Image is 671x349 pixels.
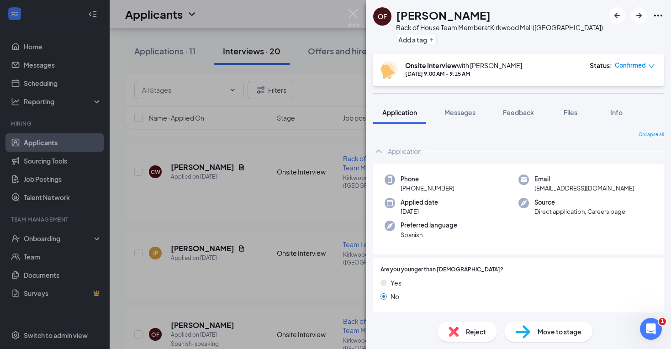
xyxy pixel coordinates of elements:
span: 1 [659,318,666,325]
span: [EMAIL_ADDRESS][DOMAIN_NAME] [534,184,634,193]
button: ArrowRight [631,7,647,24]
span: Messages [444,108,476,116]
div: Status : [590,61,612,70]
span: Applied date [401,198,438,207]
button: ArrowLeftNew [609,7,625,24]
div: [DATE] 9:00 AM - 9:15 AM [405,70,522,78]
span: No [391,291,399,301]
svg: ArrowRight [634,10,645,21]
div: Back of House Team Member at Kirkwood Mall ([GEOGRAPHIC_DATA]) [396,23,603,32]
div: Application [388,147,422,156]
button: PlusAdd a tag [396,35,437,44]
span: Spanish [401,230,457,239]
span: Email [534,174,634,184]
span: Feedback [503,108,534,116]
span: [PHONE_NUMBER] [401,184,454,193]
span: Are you younger than [DEMOGRAPHIC_DATA]? [380,265,503,274]
span: Application [382,108,417,116]
h1: [PERSON_NAME] [396,7,491,23]
span: Yes [391,278,402,288]
svg: Ellipses [653,10,664,21]
span: Direct application, Careers page [534,207,625,216]
svg: Plus [429,37,434,42]
svg: ChevronUp [373,146,384,157]
span: Files [564,108,577,116]
iframe: Intercom live chat [640,318,662,340]
svg: ArrowLeftNew [612,10,623,21]
b: Onsite Interview [405,61,457,69]
span: down [648,63,655,69]
span: Phone [401,174,454,184]
span: Move to stage [538,327,581,337]
div: with [PERSON_NAME] [405,61,522,70]
span: Preferred language [401,221,457,230]
div: OF [378,12,387,21]
span: [DATE] [401,207,438,216]
span: Collapse all [639,131,664,138]
span: Source [534,198,625,207]
span: Info [610,108,623,116]
span: Confirmed [615,61,646,70]
span: Reject [466,327,486,337]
